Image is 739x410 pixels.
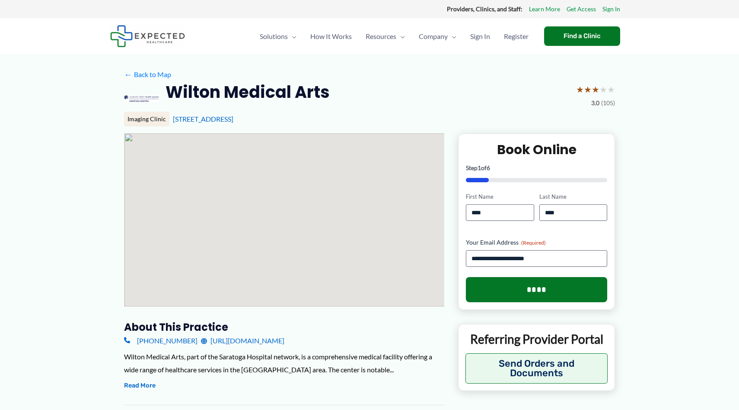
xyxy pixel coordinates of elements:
[584,81,592,97] span: ★
[466,165,607,171] p: Step of
[124,112,169,126] div: Imaging Clinic
[487,164,490,171] span: 6
[166,81,330,103] h2: Wilton Medical Arts
[124,320,444,334] h3: About this practice
[544,26,620,46] a: Find a Clinic
[463,21,497,52] a: Sign In
[504,21,529,52] span: Register
[419,21,448,52] span: Company
[592,81,599,97] span: ★
[567,3,596,15] a: Get Access
[466,141,607,158] h2: Book Online
[412,21,463,52] a: CompanyMenu Toggle
[110,25,185,47] img: Expected Healthcare Logo - side, dark font, small
[124,350,444,376] div: Wilton Medical Arts, part of the Saratoga Hospital network, is a comprehensive medical facility o...
[539,193,607,201] label: Last Name
[359,21,412,52] a: ResourcesMenu Toggle
[173,115,233,123] a: [STREET_ADDRESS]
[521,239,546,246] span: (Required)
[497,21,535,52] a: Register
[448,21,456,52] span: Menu Toggle
[599,81,607,97] span: ★
[288,21,296,52] span: Menu Toggle
[465,353,608,384] button: Send Orders and Documents
[253,21,535,52] nav: Primary Site Navigation
[260,21,288,52] span: Solutions
[465,331,608,347] p: Referring Provider Portal
[310,21,352,52] span: How It Works
[124,70,132,78] span: ←
[124,68,171,81] a: ←Back to Map
[607,81,615,97] span: ★
[124,334,197,347] a: [PHONE_NUMBER]
[602,3,620,15] a: Sign In
[396,21,405,52] span: Menu Toggle
[478,164,481,171] span: 1
[576,81,584,97] span: ★
[601,97,615,109] span: (105)
[201,334,284,347] a: [URL][DOMAIN_NAME]
[591,97,599,109] span: 3.0
[466,238,607,247] label: Your Email Address
[470,21,490,52] span: Sign In
[366,21,396,52] span: Resources
[466,193,534,201] label: First Name
[529,3,560,15] a: Learn More
[447,5,522,13] strong: Providers, Clinics, and Staff:
[303,21,359,52] a: How It Works
[124,381,156,391] button: Read More
[253,21,303,52] a: SolutionsMenu Toggle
